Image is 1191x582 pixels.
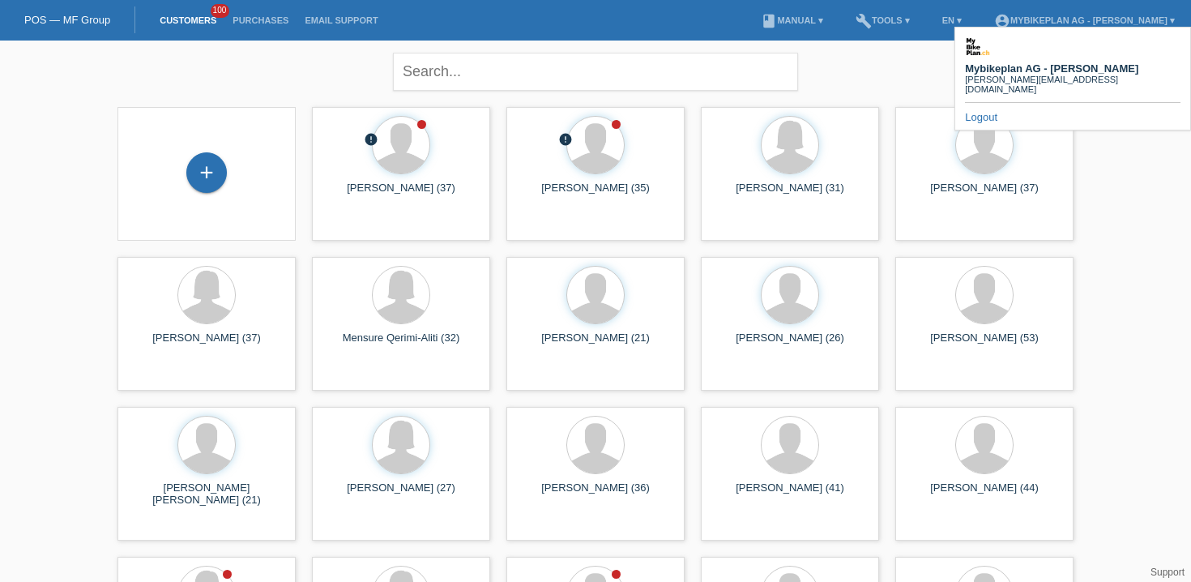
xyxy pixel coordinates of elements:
[297,15,386,25] a: Email Support
[761,13,777,29] i: book
[965,62,1138,75] b: Mybikeplan AG - [PERSON_NAME]
[224,15,297,25] a: Purchases
[519,332,672,357] div: [PERSON_NAME] (21)
[1150,567,1185,578] a: Support
[325,182,477,208] div: [PERSON_NAME] (37)
[714,332,866,357] div: [PERSON_NAME] (26)
[187,159,226,186] div: Add customer
[856,13,872,29] i: build
[714,481,866,507] div: [PERSON_NAME] (41)
[364,132,378,147] i: error
[965,111,997,123] a: Logout
[965,75,1180,94] div: [PERSON_NAME][EMAIL_ADDRESS][DOMAIN_NAME]
[908,332,1061,357] div: [PERSON_NAME] (53)
[211,4,230,18] span: 100
[325,332,477,357] div: Mensure Qerimi-Aliti (32)
[986,15,1183,25] a: account_circleMybikeplan AG - [PERSON_NAME] ▾
[714,182,866,208] div: [PERSON_NAME] (31)
[152,15,224,25] a: Customers
[908,481,1061,507] div: [PERSON_NAME] (44)
[753,15,831,25] a: bookManual ▾
[908,182,1061,208] div: [PERSON_NAME] (37)
[130,332,283,357] div: [PERSON_NAME] (37)
[24,14,110,26] a: POS — MF Group
[393,53,798,91] input: Search...
[558,132,573,149] div: unconfirmed, pending
[965,34,991,60] img: 54204_square.png
[994,13,1010,29] i: account_circle
[519,182,672,208] div: [PERSON_NAME] (35)
[934,15,970,25] a: EN ▾
[558,132,573,147] i: error
[519,481,672,507] div: [PERSON_NAME] (36)
[130,481,283,507] div: [PERSON_NAME] [PERSON_NAME] (21)
[364,132,378,149] div: unconfirmed, pending
[847,15,918,25] a: buildTools ▾
[325,481,477,507] div: [PERSON_NAME] (27)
